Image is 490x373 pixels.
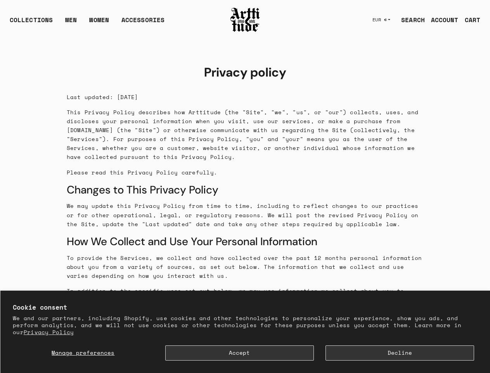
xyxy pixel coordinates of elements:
a: MEN [65,15,77,31]
a: ACCOUNT [425,12,459,28]
p: In addition to the specific uses set out below, we may use information we collect about you to co... [67,286,424,322]
a: SEARCH [395,12,425,28]
div: CART [465,15,480,24]
a: Privacy Policy [24,328,74,336]
h1: Privacy policy [67,64,424,80]
a: Open cart [459,12,480,28]
button: Decline [326,345,474,361]
img: Arttitude [230,7,261,33]
p: To provide the Services, we collect and have collected over the past 12 months personal informati... [67,253,424,280]
div: COLLECTIONS [10,15,53,31]
h2: Changes to This Privacy Policy [67,183,424,197]
button: Manage preferences [13,345,154,361]
span: EUR € [372,17,387,23]
button: EUR € [368,11,395,28]
a: WOMEN [89,15,109,31]
span: Manage preferences [52,349,114,357]
p: We may update this Privacy Policy from time to time, including to reflect changes to our practice... [67,201,424,228]
h2: Cookie consent [13,303,478,312]
ul: Main navigation [3,15,171,31]
p: We and our partners, including Shopify, use cookies and other technologies to personalize your ex... [13,315,478,336]
p: This Privacy Policy describes how Arttitude (the "Site", "we", "us", or "our") collects, uses, an... [67,108,424,162]
p: Last updated: [DATE] [67,92,424,101]
div: ACCESSORIES [121,15,164,31]
p: Please read this Privacy Policy carefully. [67,168,424,177]
h2: How We Collect and Use Your Personal Information [67,235,424,249]
button: Accept [165,345,314,361]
